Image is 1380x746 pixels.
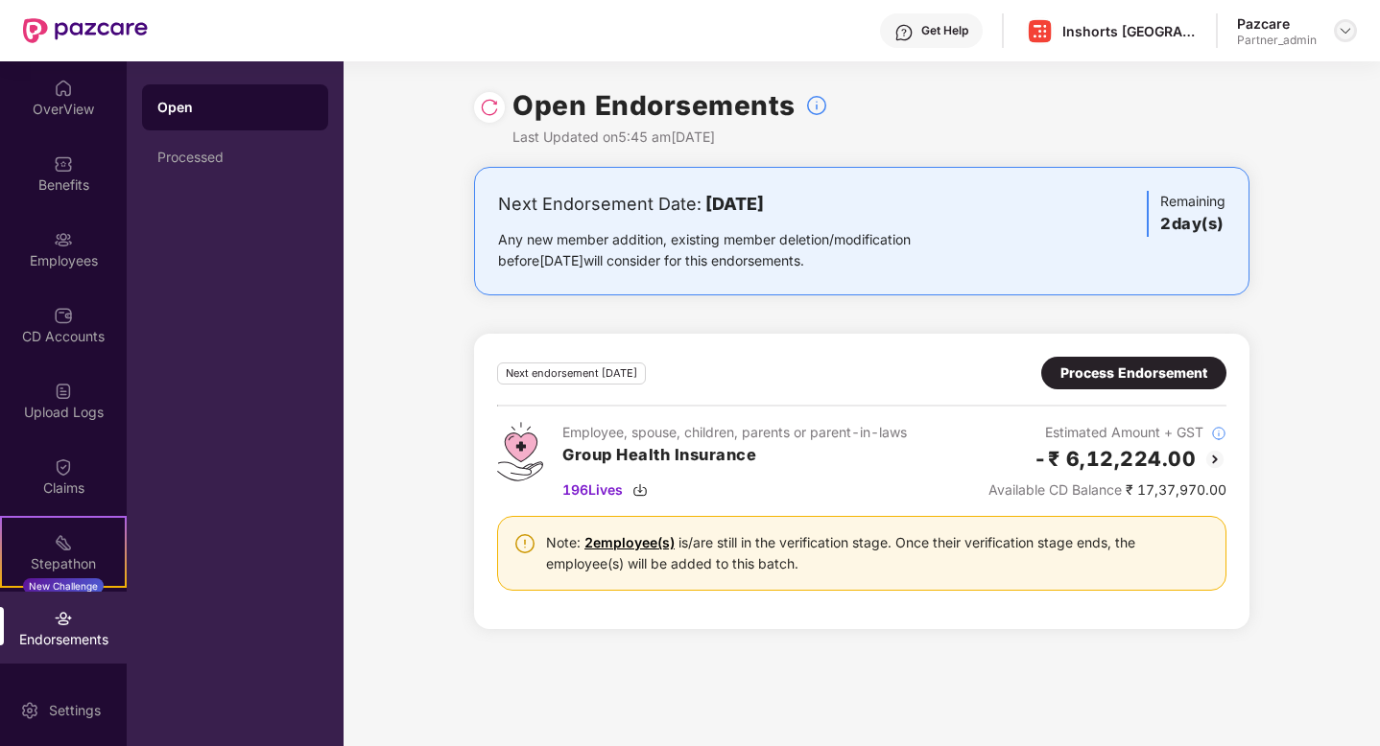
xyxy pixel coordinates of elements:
[1026,17,1054,45] img: Inshorts%20Logo.png
[562,422,907,443] div: Employee, spouse, children, parents or parent-in-laws
[157,150,313,165] div: Processed
[562,443,907,468] h3: Group Health Insurance
[498,229,971,271] div: Any new member addition, existing member deletion/modification before [DATE] will consider for th...
[54,230,73,249] img: svg+xml;base64,PHN2ZyBpZD0iRW1wbG95ZWVzIiB4bWxucz0iaHR0cDovL3d3dy53My5vcmcvMjAwMC9zdmciIHdpZHRoPS...
[1062,22,1197,40] div: Inshorts [GEOGRAPHIC_DATA] Advertising And Services Private Limited
[1160,212,1225,237] h3: 2 day(s)
[23,18,148,43] img: New Pazcare Logo
[632,482,648,498] img: svg+xml;base64,PHN2ZyBpZD0iRG93bmxvYWQtMzJ4MzIiIHhtbG5zPSJodHRwOi8vd3d3LnczLm9yZy8yMDAwL3N2ZyIgd2...
[705,194,764,214] b: [DATE]
[805,94,828,117] img: svg+xml;base64,PHN2ZyBpZD0iSW5mb18tXzMyeDMyIiBkYXRhLW5hbWU9IkluZm8gLSAzMngzMiIgeG1sbnM9Imh0dHA6Ly...
[54,154,73,174] img: svg+xml;base64,PHN2ZyBpZD0iQmVuZWZpdHMiIHhtbG5zPSJodHRwOi8vd3d3LnczLm9yZy8yMDAwL3N2ZyIgd2lkdGg9Ij...
[1147,191,1225,237] div: Remaining
[1338,23,1353,38] img: svg+xml;base64,PHN2ZyBpZD0iRHJvcGRvd24tMzJ4MzIiIHhtbG5zPSJodHRwOi8vd3d3LnczLm9yZy8yMDAwL3N2ZyIgd2...
[54,79,73,98] img: svg+xml;base64,PHN2ZyBpZD0iSG9tZSIgeG1sbnM9Imh0dHA6Ly93d3cudzMub3JnLzIwMDAvc3ZnIiB3aWR0aD0iMjAiIG...
[562,479,623,501] span: 196 Lives
[988,481,1122,498] span: Available CD Balance
[157,98,313,117] div: Open
[497,422,543,481] img: svg+xml;base64,PHN2ZyB4bWxucz0iaHR0cDovL3d3dy53My5vcmcvMjAwMC9zdmciIHdpZHRoPSI0Ny43MTQiIGhlaWdodD...
[54,609,73,628] img: svg+xml;base64,PHN2ZyBpZD0iRW5kb3JzZW1lbnRzIiB4bWxucz0iaHR0cDovL3d3dy53My5vcmcvMjAwMC9zdmciIHdpZH...
[1060,362,1207,384] div: Process Endorsement
[1211,426,1226,441] img: svg+xml;base64,PHN2ZyBpZD0iSW5mb18tXzMyeDMyIiBkYXRhLW5hbWU9IkluZm8gLSAzMngzMiIgeG1sbnM9Imh0dHA6Ly...
[20,701,39,720] img: svg+xml;base64,PHN2ZyBpZD0iU2V0dGluZy0yMHgyMCIgeG1sbnM9Imh0dHA6Ly93d3cudzMub3JnLzIwMDAvc3ZnIiB3aW...
[988,479,1226,501] div: ₹ 17,37,970.00
[546,532,1210,574] div: Note: is/are still in the verification stage. Once their verification stage ends, the employee(s)...
[498,191,971,218] div: Next Endorsement Date:
[512,127,828,148] div: Last Updated on 5:45 am[DATE]
[1237,14,1317,33] div: Pazcare
[1203,448,1226,471] img: svg+xml;base64,PHN2ZyBpZD0iQmFjay0yMHgyMCIgeG1sbnM9Imh0dHA6Ly93d3cudzMub3JnLzIwMDAvc3ZnIiB3aWR0aD...
[1237,33,1317,48] div: Partner_admin
[54,306,73,325] img: svg+xml;base64,PHN2ZyBpZD0iQ0RfQWNjb3VudHMiIGRhdGEtbmFtZT0iQ0QgQWNjb3VudHMiIHhtbG5zPSJodHRwOi8vd3...
[1034,443,1196,475] h2: -₹ 6,12,224.00
[480,98,499,117] img: svg+xml;base64,PHN2ZyBpZD0iUmVsb2FkLTMyeDMyIiB4bWxucz0iaHR0cDovL3d3dy53My5vcmcvMjAwMC9zdmciIHdpZH...
[584,534,675,550] a: 2 employee(s)
[921,23,968,38] div: Get Help
[512,84,796,127] h1: Open Endorsements
[54,533,73,552] img: svg+xml;base64,PHN2ZyB4bWxucz0iaHR0cDovL3d3dy53My5vcmcvMjAwMC9zdmciIHdpZHRoPSIyMSIgaGVpZ2h0PSIyMC...
[988,422,1226,443] div: Estimated Amount + GST
[513,532,536,555] img: svg+xml;base64,PHN2ZyBpZD0iV2FybmluZ18tXzI0eDI0IiBkYXRhLW5hbWU9Ildhcm5pbmcgLSAyNHgyNCIgeG1sbnM9Im...
[43,701,107,720] div: Settings
[894,23,914,42] img: svg+xml;base64,PHN2ZyBpZD0iSGVscC0zMngzMiIgeG1sbnM9Imh0dHA6Ly93d3cudzMub3JnLzIwMDAvc3ZnIiB3aWR0aD...
[2,554,125,573] div: Stepathon
[497,362,646,385] div: Next endorsement [DATE]
[23,578,104,594] div: New Challenge
[54,382,73,401] img: svg+xml;base64,PHN2ZyBpZD0iVXBsb2FkX0xvZ3MiIGRhdGEtbmFtZT0iVXBsb2FkIExvZ3MiIHhtbG5zPSJodHRwOi8vd3...
[54,457,73,477] img: svg+xml;base64,PHN2ZyBpZD0iQ2xhaW0iIHhtbG5zPSJodHRwOi8vd3d3LnczLm9yZy8yMDAwL3N2ZyIgd2lkdGg9IjIwIi...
